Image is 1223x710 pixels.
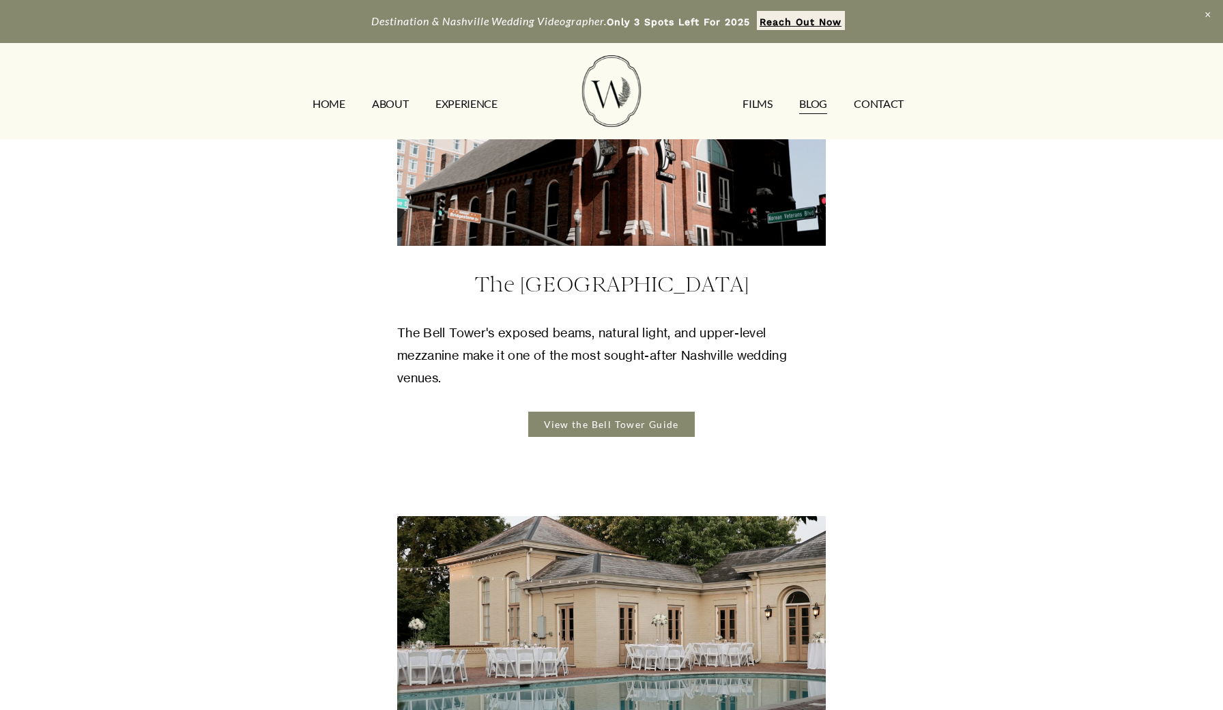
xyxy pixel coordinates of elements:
a: CONTACT [854,93,904,115]
a: EXPERIENCE [435,93,498,115]
strong: Reach Out Now [760,16,841,27]
a: View the Bell Tower Guide [528,412,695,436]
img: Wild Fern Weddings [582,55,641,127]
a: Reach Out Now [757,11,845,30]
a: HOME [313,93,345,115]
a: ABOUT [372,93,408,115]
p: The Bell Tower's exposed beams, natural light, and upper-level mezzanine make it one of the most ... [397,322,826,388]
a: Blog [799,93,827,115]
a: FILMS [743,93,772,115]
h4: The [GEOGRAPHIC_DATA] [397,269,826,300]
